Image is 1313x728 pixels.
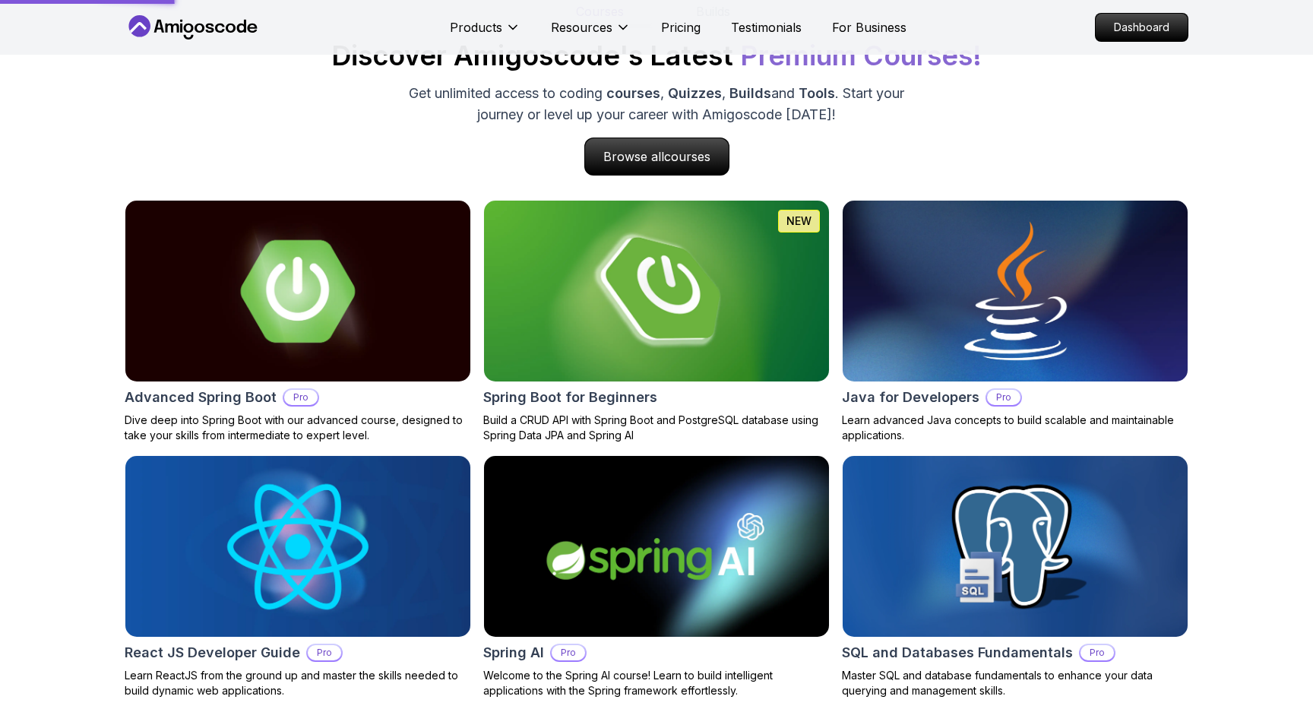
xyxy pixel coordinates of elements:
[584,138,729,176] a: Browse allcourses
[484,456,829,637] img: Spring AI card
[125,201,470,381] img: Advanced Spring Boot card
[125,642,300,663] h2: React JS Developer Guide
[832,18,906,36] a: For Business
[450,18,502,36] p: Products
[668,85,722,101] span: Quizzes
[483,642,544,663] h2: Spring AI
[551,18,612,36] p: Resources
[450,18,520,49] button: Products
[740,39,982,72] span: Premium Courses!
[125,455,471,698] a: React JS Developer Guide cardReact JS Developer GuideProLearn ReactJS from the ground up and mast...
[842,668,1188,698] p: Master SQL and database fundamentals to enhance your data querying and management skills.
[842,413,1188,443] p: Learn advanced Java concepts to build scalable and maintainable applications.
[987,390,1020,405] p: Pro
[284,390,318,405] p: Pro
[606,85,660,101] span: courses
[729,85,771,101] span: Builds
[125,387,277,408] h2: Advanced Spring Boot
[483,200,830,443] a: Spring Boot for Beginners cardNEWSpring Boot for BeginnersBuild a CRUD API with Spring Boot and P...
[799,85,835,101] span: Tools
[661,18,701,36] a: Pricing
[125,413,471,443] p: Dive deep into Spring Boot with our advanced course, designed to take your skills from intermedia...
[308,645,341,660] p: Pro
[842,455,1188,698] a: SQL and Databases Fundamentals cardSQL and Databases FundamentalsProMaster SQL and database funda...
[1095,13,1188,42] a: Dashboard
[483,387,657,408] h2: Spring Boot for Beginners
[1080,645,1114,660] p: Pro
[786,214,812,229] p: NEW
[483,413,830,443] p: Build a CRUD API with Spring Boot and PostgreSQL database using Spring Data JPA and Spring AI
[842,200,1188,443] a: Java for Developers cardJava for DevelopersProLearn advanced Java concepts to build scalable and ...
[125,200,471,443] a: Advanced Spring Boot cardAdvanced Spring BootProDive deep into Spring Boot with our advanced cour...
[331,40,982,71] h2: Discover Amigoscode's Latest
[843,456,1188,637] img: SQL and Databases Fundamentals card
[125,456,470,637] img: React JS Developer Guide card
[585,138,729,175] p: Browse all
[842,387,979,408] h2: Java for Developers
[483,455,830,698] a: Spring AI cardSpring AIProWelcome to the Spring AI course! Learn to build intelligent application...
[1096,14,1188,41] p: Dashboard
[843,201,1188,381] img: Java for Developers card
[401,83,912,125] p: Get unlimited access to coding , , and . Start your journey or level up your career with Amigosco...
[125,668,471,698] p: Learn ReactJS from the ground up and master the skills needed to build dynamic web applications.
[842,642,1073,663] h2: SQL and Databases Fundamentals
[484,201,829,381] img: Spring Boot for Beginners card
[664,149,710,164] span: courses
[483,668,830,698] p: Welcome to the Spring AI course! Learn to build intelligent applications with the Spring framewor...
[551,18,631,49] button: Resources
[731,18,802,36] a: Testimonials
[552,645,585,660] p: Pro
